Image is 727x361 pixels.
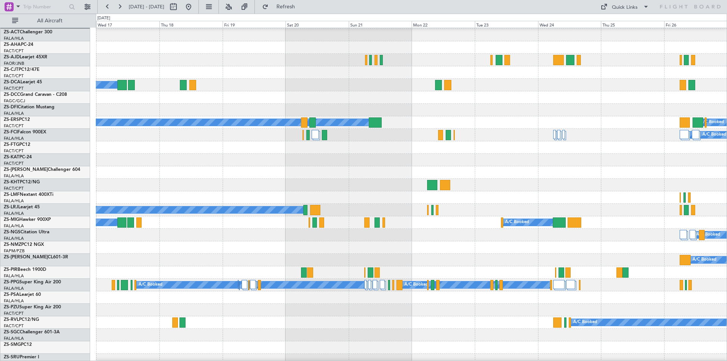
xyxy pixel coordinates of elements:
[404,279,428,291] div: A/C Booked
[23,1,67,13] input: Trip Number
[4,255,48,259] span: ZS-[PERSON_NAME]
[4,298,24,304] a: FALA/HLA
[4,355,39,359] a: ZS-SRUPremier I
[4,98,25,104] a: FAGC/GCJ
[693,254,716,266] div: A/C Booked
[4,92,20,97] span: ZS-DCC
[4,311,23,316] a: FACT/CPT
[4,305,61,309] a: ZS-PZUSuper King Air 200
[505,217,529,228] div: A/C Booked
[139,279,162,291] div: A/C Booked
[4,255,68,259] a: ZS-[PERSON_NAME]CL601-3R
[573,317,597,328] div: A/C Booked
[4,205,18,209] span: ZS-LRJ
[700,117,724,128] div: A/C Booked
[4,30,20,34] span: ZS-ACT
[4,142,19,147] span: ZS-FTG
[4,92,67,97] a: ZS-DCCGrand Caravan - C208
[4,42,21,47] span: ZS-AHA
[4,36,24,41] a: FALA/HLA
[4,55,20,59] span: ZS-AJD
[538,21,601,28] div: Wed 24
[4,42,33,47] a: ZS-AHAPC-24
[4,186,23,191] a: FACT/CPT
[696,229,720,241] div: A/C Booked
[4,48,23,54] a: FACT/CPT
[285,21,349,28] div: Sat 20
[349,21,412,28] div: Sun 21
[4,217,19,222] span: ZS-MIG
[4,73,23,79] a: FACT/CPT
[4,180,20,184] span: ZS-KHT
[4,330,60,334] a: ZS-SGCChallenger 601-3A
[259,1,304,13] button: Refresh
[4,123,23,129] a: FACT/CPT
[4,273,24,279] a: FALA/HLA
[4,280,61,284] a: ZS-PPGSuper King Air 200
[8,15,82,27] button: All Aircraft
[4,242,44,247] a: ZS-NMZPC12 NGX
[4,61,24,66] a: FAOR/JNB
[4,242,21,247] span: ZS-NMZ
[4,286,24,291] a: FALA/HLA
[4,105,18,109] span: ZS-DFI
[4,55,47,59] a: ZS-AJDLearjet 45XR
[702,129,726,141] div: A/C Booked
[597,1,653,13] button: Quick Links
[4,305,19,309] span: ZS-PZU
[4,111,24,116] a: FALA/HLA
[4,86,23,91] a: FACT/CPT
[4,142,30,147] a: ZS-FTGPC12
[4,230,20,234] span: ZS-NGS
[4,80,20,84] span: ZS-DCA
[4,161,23,166] a: FACT/CPT
[4,30,52,34] a: ZS-ACTChallenger 300
[4,205,40,209] a: ZS-LRJLearjet 45
[4,117,30,122] a: ZS-ERSPC12
[4,330,20,334] span: ZS-SGC
[4,355,20,359] span: ZS-SRU
[4,192,20,197] span: ZS-LMF
[612,4,638,11] div: Quick Links
[4,211,24,216] a: FALA/HLA
[4,230,49,234] a: ZS-NGSCitation Ultra
[4,217,51,222] a: ZS-MIGHawker 900XP
[4,148,23,154] a: FACT/CPT
[412,21,475,28] div: Mon 22
[4,317,19,322] span: ZS-RVL
[159,21,223,28] div: Thu 18
[4,248,25,254] a: FAPM/PZB
[4,292,19,297] span: ZS-PSA
[4,267,46,272] a: ZS-PIRBeech 1900D
[4,155,19,159] span: ZS-KAT
[601,21,664,28] div: Thu 25
[475,21,538,28] div: Tue 23
[4,105,55,109] a: ZS-DFICitation Mustang
[4,80,42,84] a: ZS-DCALearjet 45
[4,198,24,204] a: FALA/HLA
[4,167,80,172] a: ZS-[PERSON_NAME]Challenger 604
[4,267,17,272] span: ZS-PIR
[4,167,48,172] span: ZS-[PERSON_NAME]
[4,67,39,72] a: ZS-CJTPC12/47E
[4,323,23,329] a: FACT/CPT
[4,180,40,184] a: ZS-KHTPC12/NG
[223,21,286,28] div: Fri 19
[4,155,32,159] a: ZS-KATPC-24
[4,136,24,141] a: FALA/HLA
[4,67,19,72] span: ZS-CJT
[270,4,302,9] span: Refresh
[4,130,46,134] a: ZS-FCIFalcon 900EX
[4,317,39,322] a: ZS-RVLPC12/NG
[4,130,17,134] span: ZS-FCI
[20,18,80,23] span: All Aircraft
[4,173,24,179] a: FALA/HLA
[4,280,19,284] span: ZS-PPG
[129,3,164,10] span: [DATE] - [DATE]
[4,236,24,241] a: FALA/HLA
[4,336,24,341] a: FALA/HLA
[96,21,159,28] div: Wed 17
[4,117,19,122] span: ZS-ERS
[4,292,41,297] a: ZS-PSALearjet 60
[4,223,24,229] a: FALA/HLA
